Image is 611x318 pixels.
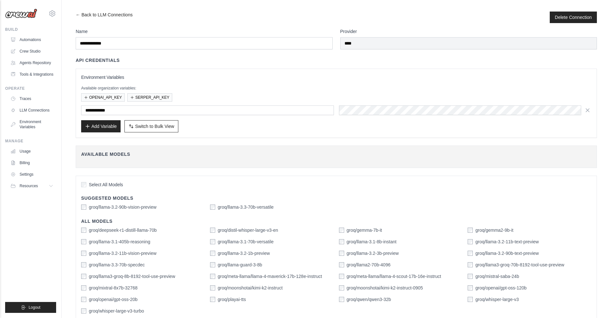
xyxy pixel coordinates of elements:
[210,239,215,244] input: groq/llama-3.1-70b-versatile
[8,46,56,56] a: Crew Studio
[339,262,344,267] input: groq/llama2-70b-4096
[81,285,86,290] input: groq/mixtral-8x7b-32768
[210,274,215,279] input: groq/meta-llama/llama-4-maverick-17b-128e-instruct
[89,227,157,233] label: groq/deepseek-r1-distill-llama-70b
[89,250,157,256] label: groq/llama-3.2-11b-vision-preview
[339,228,344,233] input: groq/gemma-7b-it
[8,69,56,79] a: Tools & Integrations
[81,93,125,102] button: OPENAI_API_KEY
[127,93,172,102] button: SERPER_API_KEY
[5,9,37,18] img: Logo
[218,238,274,245] label: groq/llama-3.1-70b-versatile
[468,297,473,302] input: groq/whisper-large-v3
[8,58,56,68] a: Agents Repository
[135,123,174,130] span: Switch to Bulk View
[5,302,56,313] button: Logout
[8,105,56,115] a: LLM Connections
[339,274,344,279] input: groq/meta-llama/llama-4-scout-17b-16e-instruct
[210,205,215,210] input: groq/llama-3.3-70b-versatile
[89,273,175,280] label: groq/llama3-groq-8b-8192-tool-use-preview
[89,308,144,314] label: groq/whisper-large-v3-turbo
[124,120,178,132] button: Switch to Bulk View
[347,273,441,280] label: groq/meta-llama/llama-4-scout-17b-16e-instruct
[76,12,132,23] a: ← Back to LLM Connections
[81,308,86,314] input: groq/whisper-large-v3-turbo
[339,285,344,290] input: groq/moonshotai/kimi-k2-instruct-0905
[81,228,86,233] input: groq/deepseek-r1-distill-llama-70b
[5,27,56,32] div: Build
[339,251,344,256] input: groq/llama-3.2-3b-preview
[8,169,56,180] a: Settings
[210,297,215,302] input: groq/playai-tts
[218,296,246,303] label: groq/playai-tts
[81,74,591,80] h3: Environment Variables
[81,205,86,210] input: groq/llama-3.2-90b-vision-preview
[210,262,215,267] input: groq/llama-guard-3-8b
[210,251,215,256] input: groq/llama-3.2-1b-preview
[347,227,382,233] label: groq/gemma-7b-it
[81,262,86,267] input: groq/llama-3.3-70b-specdec
[218,262,262,268] label: groq/llama-guard-3-8b
[81,86,591,91] p: Available organization variables:
[468,239,473,244] input: groq/llama-3.2-11b-text-preview
[89,181,123,188] span: Select All Models
[475,238,539,245] label: groq/llama-3.2-11b-text-preview
[81,239,86,244] input: groq/llama-3.1-405b-reasoning
[76,57,120,63] h4: API Credentials
[218,285,283,291] label: groq/moonshotai/kimi-k2-instruct
[210,228,215,233] input: groq/distil-whisper-large-v3-en
[218,227,278,233] label: groq/distil-whisper-large-v3-en
[81,182,86,187] input: Select All Models
[475,227,513,233] label: groq/gemma2-9b-it
[76,28,333,35] label: Name
[468,274,473,279] input: groq/mistral-saba-24b
[81,120,121,132] button: Add Variable
[347,296,391,303] label: groq/qwen/qwen3-32b
[29,305,40,310] span: Logout
[8,117,56,132] a: Environment Variables
[475,262,564,268] label: groq/llama3-groq-70b-8192-tool-use-preview
[89,285,138,291] label: groq/mixtral-8x7b-32768
[218,250,270,256] label: groq/llama-3.2-1b-preview
[81,251,86,256] input: groq/llama-3.2-11b-vision-preview
[340,28,597,35] label: Provider
[475,250,539,256] label: groq/llama-3.2-90b-text-preview
[8,181,56,191] button: Resources
[347,238,397,245] label: groq/llama-3.1-8b-instant
[468,262,473,267] input: groq/llama3-groq-70b-8192-tool-use-preview
[468,251,473,256] input: groq/llama-3.2-90b-text-preview
[81,151,591,157] h4: Available Models
[8,35,56,45] a: Automations
[468,285,473,290] input: groq/openai/gpt-oss-120b
[81,218,591,224] h4: All Models
[81,297,86,302] input: groq/openai/gpt-oss-20b
[339,297,344,302] input: groq/qwen/qwen3-32b
[347,262,391,268] label: groq/llama2-70b-4096
[8,158,56,168] a: Billing
[468,228,473,233] input: groq/gemma2-9b-it
[89,262,145,268] label: groq/llama-3.3-70b-specdec
[218,204,274,210] label: groq/llama-3.3-70b-versatile
[347,285,423,291] label: groq/moonshotai/kimi-k2-instruct-0905
[5,86,56,91] div: Operate
[339,239,344,244] input: groq/llama-3.1-8b-instant
[89,204,157,210] label: groq/llama-3.2-90b-vision-preview
[475,296,519,303] label: groq/whisper-large-v3
[8,94,56,104] a: Traces
[81,274,86,279] input: groq/llama3-groq-8b-8192-tool-use-preview
[89,296,138,303] label: groq/openai/gpt-oss-20b
[475,285,527,291] label: groq/openai/gpt-oss-120b
[5,138,56,144] div: Manage
[210,285,215,290] input: groq/moonshotai/kimi-k2-instruct
[89,238,150,245] label: groq/llama-3.1-405b-reasoning
[81,195,591,201] h4: Suggested Models
[475,273,519,280] label: groq/mistral-saba-24b
[8,146,56,156] a: Usage
[20,183,38,188] span: Resources
[347,250,399,256] label: groq/llama-3.2-3b-preview
[218,273,322,280] label: groq/meta-llama/llama-4-maverick-17b-128e-instruct
[555,14,592,21] button: Delete Connection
